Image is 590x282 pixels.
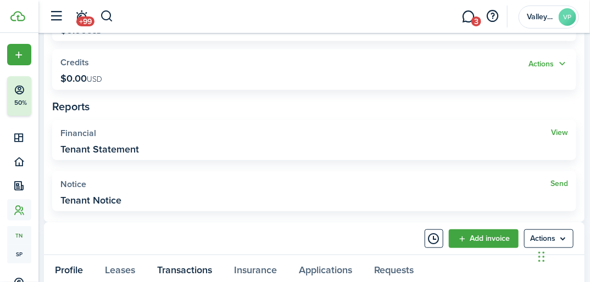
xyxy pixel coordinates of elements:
button: Open menu [524,229,574,248]
a: Notifications [71,3,92,31]
img: TenantCloud [10,11,25,21]
button: Open menu [528,58,568,70]
button: Open menu [7,44,31,65]
span: Valley Park Properties [527,13,554,21]
span: 3 [471,16,481,26]
widget-stats-description: Tenant Statement [60,144,139,155]
a: tn [7,226,31,245]
button: Actions [528,58,568,70]
button: Search [100,7,114,26]
span: USD [87,74,102,85]
a: View [551,128,568,137]
a: sp [7,245,31,263]
button: Timeline [425,229,443,248]
button: 50% [7,76,98,116]
widget-stats-title: Notice [60,179,550,189]
menu-btn: Actions [524,229,574,248]
a: Add invoice [449,229,519,248]
a: Send [550,179,568,188]
div: Drag [538,240,545,273]
p: $0.00 [60,73,102,84]
a: Messaging [458,3,479,31]
span: +99 [76,16,94,26]
span: Credits [60,56,89,69]
button: Open resource center [483,7,502,26]
p: 50% [14,98,27,108]
panel-main-subtitle: Reports [52,98,576,115]
widget-stats-description: Tenant Notice [60,195,121,206]
widget-stats-title: Financial [60,128,551,138]
iframe: Chat Widget [535,229,590,282]
button: Open sidebar [46,6,67,27]
avatar-text: VP [559,8,576,26]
